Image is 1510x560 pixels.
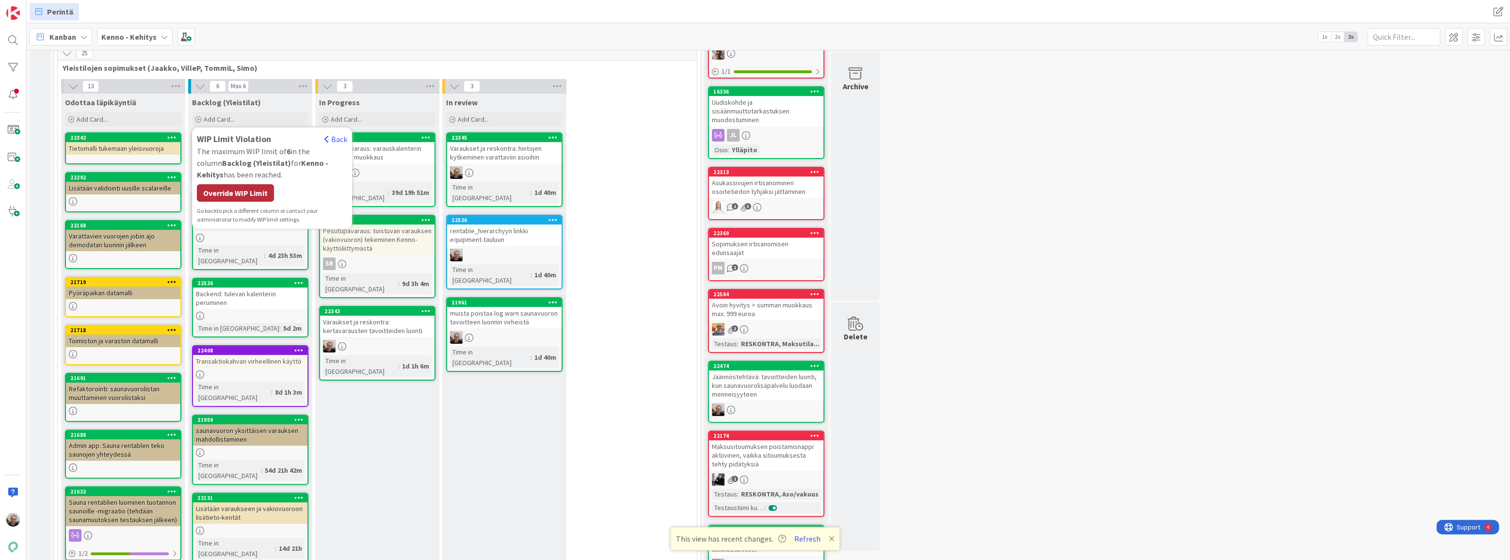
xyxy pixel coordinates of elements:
div: 22057Pesutupavaraus: varauskalenterin asetusten muokkaus [320,133,434,163]
div: SL [709,201,823,213]
div: 21691 [66,374,180,383]
div: 22408 [197,347,307,354]
div: 22052Pesutupavaraus: toistuvan varauksen (vakiovuoron) tekeminen Kenno-käyttöliittymästä [320,216,434,255]
div: 22292 [70,174,180,181]
div: 22168Varattavien vuorojen jobin ajo demodatan luonnin jälkeen [66,221,180,251]
span: 3 [464,80,480,92]
div: The maximum WIP limit of in the column for has been reached. [197,145,347,180]
span: 25 [76,48,93,59]
img: JH [450,166,463,179]
div: 22052 [324,217,434,224]
div: Pesutupavaraus: toistuvan varauksen (vakiovuoron) tekeminen Kenno-käyttöliittymästä [320,224,434,255]
div: WIP Limit Violation [197,132,347,145]
div: 22168 [70,222,180,229]
span: : [530,187,532,198]
img: JH [323,340,336,352]
div: 22292Lisätään validointi uusille scalareille [66,173,180,194]
div: Time in [GEOGRAPHIC_DATA] [323,273,398,294]
a: 22474Jäännöstehtävä: tavoitteiden luonti, kun saunavuorolisäpalvelu luodaan menneisyyteenJH [708,361,824,423]
div: Admin app: Sauna rentablen teko saunojen yhteydessä [66,439,180,461]
img: JH [6,513,20,527]
div: 21719 [66,278,180,287]
div: TL [320,166,434,179]
div: Time in [GEOGRAPHIC_DATA] [450,264,530,286]
div: 4d 23h 53m [266,250,305,261]
div: Time in [GEOGRAPHIC_DATA] [196,323,279,334]
div: rentable_hierarchyyn linkki equipment-tauluun [447,224,562,246]
div: 16336 [713,88,823,95]
div: PM [709,262,823,274]
span: 1 [732,325,738,332]
div: 22131 [197,495,307,501]
span: 1 [732,264,738,271]
div: 22343Varaukset ja reskontra: kertavarausten tavoitteiden luonti [320,307,434,337]
div: RESKONTRA, Maksutila... [739,338,822,349]
div: Max 6 [231,84,246,89]
a: 22292Lisätään validointi uusille scalareille [65,172,181,212]
span: 3 [745,203,751,209]
span: : [264,250,266,261]
span: Odottaa läpikäyntiä [65,97,136,107]
div: 22168 [66,221,180,230]
span: Add Card... [77,115,108,124]
div: Back [324,133,347,144]
div: 22095 [709,526,823,534]
img: JH [450,249,463,261]
div: to pick a different column or contact your administrator to modify WIP limit settings. [197,207,347,224]
span: In Progress [319,97,360,107]
div: Jäännöstehtävä: tavoitteiden luonti, kun saunavuorolisäpalvelu luodaan menneisyyteen [709,370,823,400]
div: JH [447,166,562,179]
span: : [737,338,739,349]
div: Time in [GEOGRAPHIC_DATA] [196,245,264,266]
a: Perintä [30,3,79,20]
div: Transaktiokahvan virheellinen käyttö [193,355,307,368]
img: VH [712,47,724,60]
span: Add Card... [331,115,362,124]
span: : [398,361,400,371]
div: Sopimuksen irtisanomisen edunsaajat [709,238,823,259]
div: 21691 [70,375,180,382]
div: 22536 [451,217,562,224]
a: 22536rentable_hierarchyyn linkki equipment-tauluunJHTime in [GEOGRAPHIC_DATA]:1d 40m [446,215,562,289]
div: 21959 [197,416,307,423]
div: 1d 40m [532,187,559,198]
div: 22313 [709,168,823,176]
div: Varaukset ja reskontra: kertavarausten tavoitteiden luonti [320,316,434,337]
div: 21719Pyöräpaikan datamalli [66,278,180,299]
div: 21688 [66,431,180,439]
div: JH [709,403,823,416]
div: 22345 [451,134,562,141]
div: Pyöräpaikan datamalli [66,287,180,299]
div: 22536rentable_hierarchyyn linkki equipment-tauluun [447,216,562,246]
div: 5d 2m [281,323,304,334]
div: Lisätään varaukseen ja vakiovuoroon lisätieto-kentät [193,502,307,524]
div: 22474 [713,363,823,369]
a: 22342Tietomalli tukemaan yleisvuoroja [65,132,181,164]
div: 22131Lisätään varaukseen ja vakiovuoroon lisätieto-kentät [193,494,307,524]
a: 16336Uudiskohde ja sisäänmuuttotarkastuksen muodostuminenJLOsio:Ylläpito [708,86,824,159]
img: SL [712,201,724,213]
div: JH [447,249,562,261]
a: 21718Toimiston ja varaston datamalli [65,325,181,365]
div: 21688Admin app: Sauna rentablen teko saunojen yhteydessä [66,431,180,461]
div: 22474Jäännöstehtävä: tavoitteiden luonti, kun saunavuorolisäpalvelu luodaan menneisyyteen [709,362,823,400]
div: Time in [GEOGRAPHIC_DATA] [323,182,388,203]
div: saunavuoron yksittäisen varauksen mahdollistaminen [193,424,307,446]
div: Delete [844,331,867,342]
a: 21961muista poistaa log.warn saunavuoron tavoitteen luonnin virheistäJHTime in [GEOGRAPHIC_DATA]:... [446,297,562,372]
div: Varattavien vuorojen jobin ajo demodatan luonnin jälkeen [66,230,180,251]
div: 21632 [66,487,180,496]
span: Perintä [47,6,73,17]
span: 3 [337,80,353,92]
span: : [271,387,273,398]
div: JL [709,129,823,142]
div: Osio [712,144,728,155]
div: 22342Tietomalli tukemaan yleisvuoroja [66,133,180,155]
div: 21718Toimiston ja varaston datamalli [66,326,180,347]
div: 21691Refaktorointi: saunavuorolistan muuttaminen vuorolistaksi [66,374,180,404]
img: KM [712,473,724,486]
div: 22057 [324,134,434,141]
div: JH [320,340,434,352]
div: 39d 19h 51m [389,187,432,198]
span: 1 [732,203,738,209]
